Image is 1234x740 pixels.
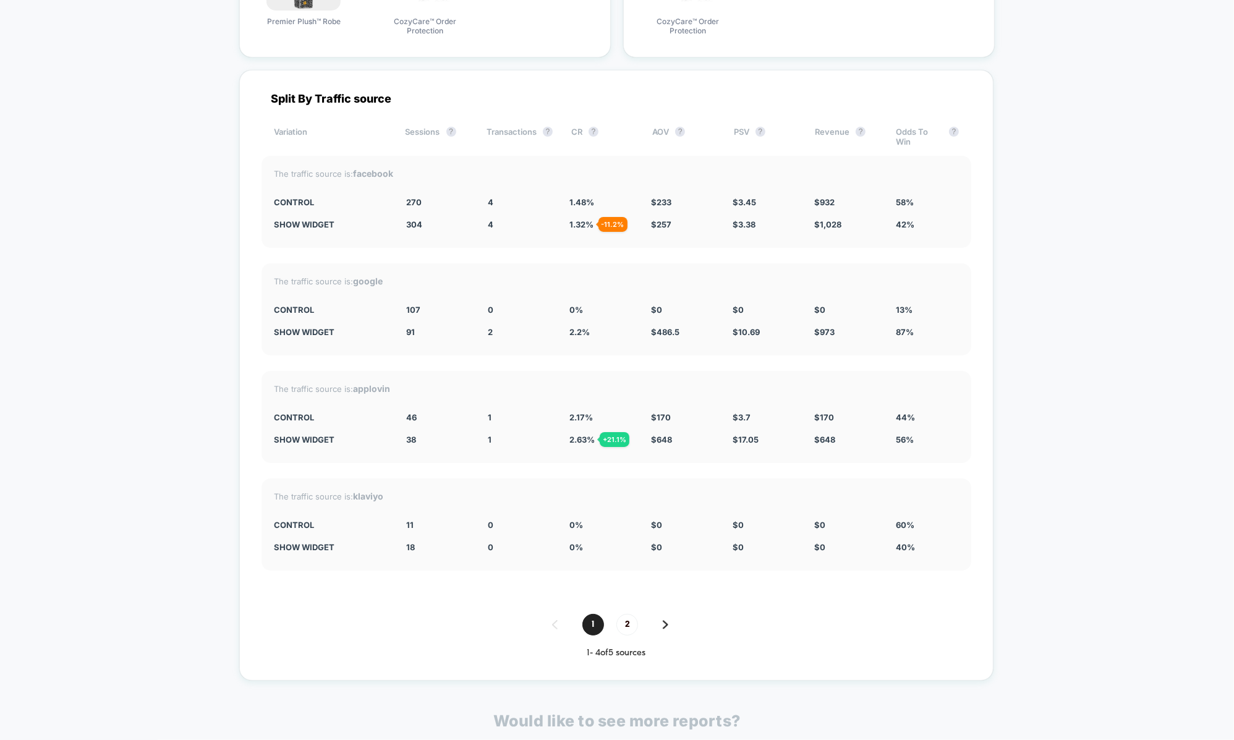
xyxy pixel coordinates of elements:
[487,127,553,147] div: Transactions
[733,305,744,315] span: $ 0
[569,435,595,444] span: 2.63 %
[406,219,422,229] span: 304
[814,412,834,422] span: $ 170
[353,491,383,501] strong: klaviyo
[569,219,594,229] span: 1.32 %
[488,197,493,207] span: 4
[733,327,760,337] span: $ 10.69
[651,327,679,337] span: $ 486.5
[896,542,959,552] div: 40%
[406,327,415,337] span: 91
[274,127,387,147] div: Variation
[616,614,638,636] span: 2
[569,327,590,337] span: 2.2 %
[896,127,959,147] div: Odds To Win
[814,520,825,530] span: $ 0
[406,127,468,147] div: Sessions
[814,305,825,315] span: $ 0
[651,197,671,207] span: $ 233
[896,197,959,207] div: 58%
[733,520,744,530] span: $ 0
[814,197,835,207] span: $ 932
[274,491,959,501] div: The traffic source is:
[488,542,493,552] span: 0
[406,197,422,207] span: 270
[569,520,583,530] span: 0 %
[675,127,685,137] button: ?
[651,412,671,422] span: $ 170
[488,327,493,337] span: 2
[949,127,959,137] button: ?
[733,542,744,552] span: $ 0
[600,432,629,447] div: + 21.1 %
[651,542,662,552] span: $ 0
[406,412,417,422] span: 46
[569,412,593,422] span: 2.17 %
[262,648,971,658] div: 1 - 4 of 5 sources
[274,435,388,444] div: Show Widget
[896,219,959,229] div: 42%
[651,520,662,530] span: $ 0
[651,219,671,229] span: $ 257
[488,305,493,315] span: 0
[589,127,598,137] button: ?
[378,17,471,35] span: CozyCare™ Order Protection
[406,305,420,315] span: 107
[274,327,388,337] div: Show Widget
[896,412,959,422] div: 44%
[543,127,553,137] button: ?
[896,520,959,530] div: 60%
[814,435,835,444] span: $ 648
[274,305,388,315] div: CONTROL
[488,412,491,422] span: 1
[651,305,662,315] span: $ 0
[353,168,393,179] strong: facebook
[755,127,765,137] button: ?
[488,435,491,444] span: 1
[896,435,959,444] div: 56%
[488,520,493,530] span: 0
[274,276,959,286] div: The traffic source is:
[598,217,628,232] div: - 11.2 %
[814,219,841,229] span: $ 1,028
[896,305,959,315] div: 13%
[353,383,390,394] strong: applovin
[569,305,583,315] span: 0 %
[571,127,634,147] div: CR
[814,327,835,337] span: $ 973
[651,435,672,444] span: $ 648
[569,197,594,207] span: 1.48 %
[734,127,796,147] div: PSV
[733,219,755,229] span: $ 3.38
[274,542,388,552] div: Show Widget
[406,542,415,552] span: 18
[267,17,341,26] span: Premier Plush™ Robe
[569,542,583,552] span: 0 %
[274,219,388,229] div: Show Widget
[733,197,756,207] span: $ 3.45
[274,197,388,207] div: CONTROL
[733,412,751,422] span: $ 3.7
[856,127,866,137] button: ?
[488,219,493,229] span: 4
[353,276,383,286] strong: google
[663,620,668,629] img: pagination forward
[262,92,971,105] div: Split By Traffic source
[896,327,959,337] div: 87%
[274,520,388,530] div: CONTROL
[446,127,456,137] button: ?
[582,614,604,636] span: 1
[814,542,825,552] span: $ 0
[274,383,959,394] div: The traffic source is:
[652,127,715,147] div: AOV
[493,712,741,730] p: Would like to see more reports?
[274,168,959,179] div: The traffic source is:
[406,520,414,530] span: 11
[815,127,877,147] div: Revenue
[641,17,734,35] span: CozyCare™ Order Protection
[274,412,388,422] div: CONTROL
[733,435,759,444] span: $ 17.05
[406,435,416,444] span: 38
